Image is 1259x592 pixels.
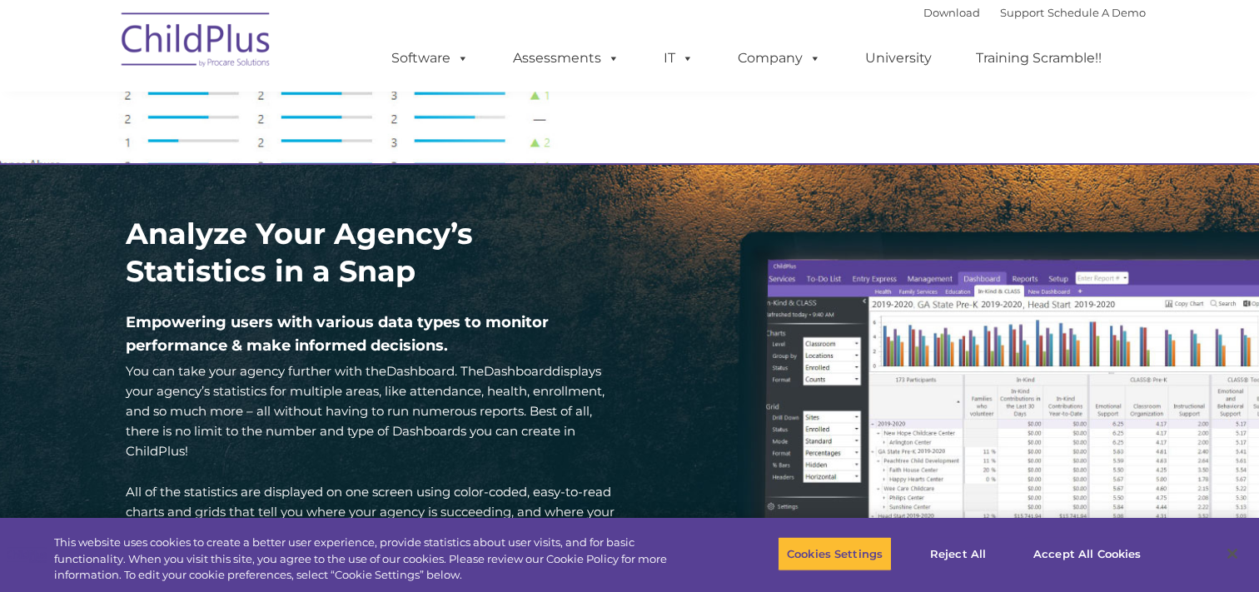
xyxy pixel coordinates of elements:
img: ChildPlus by Procare Solutions [113,1,280,84]
a: Dashboard [484,363,552,379]
a: Company [721,42,838,75]
button: Cookies Settings [778,536,892,571]
button: Reject All [906,536,1010,571]
a: Dashboard [386,363,455,379]
a: Software [375,42,485,75]
button: Close [1214,535,1251,572]
a: Training Scramble!! [959,42,1118,75]
a: IT [647,42,710,75]
font: | [923,6,1146,19]
a: Schedule A Demo [1048,6,1146,19]
span: Empowering users with various data types to monitor performance & make informed decisions. [126,313,549,355]
span: You can take your agency further with the . The displays your agency’s statistics for multiple ar... [126,363,605,459]
a: Support [1000,6,1044,19]
div: This website uses cookies to create a better user experience, provide statistics about user visit... [54,535,693,584]
a: Assessments [496,42,636,75]
button: Accept All Cookies [1024,536,1150,571]
strong: Analyze Your Agency’s Statistics in a Snap [126,216,473,289]
a: Download [923,6,980,19]
a: University [848,42,948,75]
